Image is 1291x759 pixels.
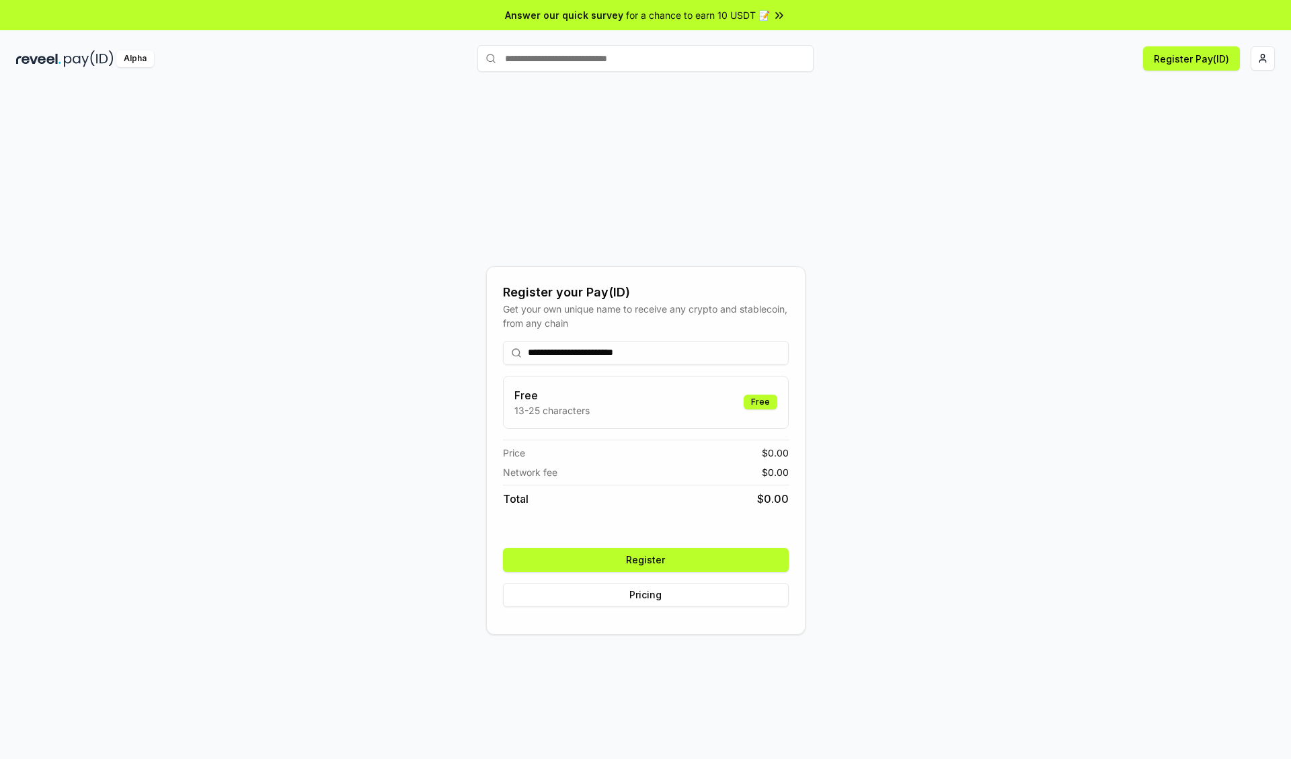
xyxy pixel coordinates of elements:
[514,387,590,403] h3: Free
[503,283,789,302] div: Register your Pay(ID)
[503,583,789,607] button: Pricing
[64,50,114,67] img: pay_id
[505,8,623,22] span: Answer our quick survey
[762,446,789,460] span: $ 0.00
[762,465,789,479] span: $ 0.00
[16,50,61,67] img: reveel_dark
[503,548,789,572] button: Register
[503,465,557,479] span: Network fee
[626,8,770,22] span: for a chance to earn 10 USDT 📝
[514,403,590,417] p: 13-25 characters
[503,446,525,460] span: Price
[757,491,789,507] span: $ 0.00
[116,50,154,67] div: Alpha
[744,395,777,409] div: Free
[1143,46,1240,71] button: Register Pay(ID)
[503,302,789,330] div: Get your own unique name to receive any crypto and stablecoin, from any chain
[503,491,529,507] span: Total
